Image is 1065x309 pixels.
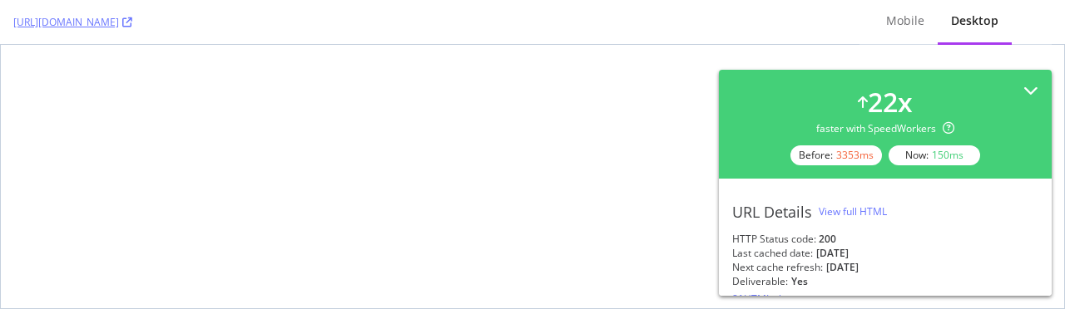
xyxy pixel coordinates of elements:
[816,121,954,135] div: faster with SpeedWorkers
[732,232,1038,246] div: HTTP Status code:
[816,246,849,260] div: [DATE]
[13,15,132,29] a: [URL][DOMAIN_NAME]
[732,203,812,221] div: URL Details
[819,199,887,225] button: View full HTML
[1,45,1064,308] iframe: To enrich screen reader interactions, please activate Accessibility in Grammarly extension settings
[819,232,836,246] strong: 200
[732,260,823,274] div: Next cache refresh:
[732,288,813,308] button: 81HTML changes
[732,246,813,260] div: Last cached date:
[886,12,924,29] div: Mobile
[868,83,913,121] div: 22 x
[951,12,998,29] div: Desktop
[836,148,874,162] div: 3353 ms
[732,292,813,306] div: 81 HTML changes
[889,145,980,165] div: Now:
[932,148,963,162] div: 150 ms
[732,274,788,288] div: Deliverable:
[826,260,859,274] div: [DATE]
[790,145,882,165] div: Before:
[819,204,887,218] div: View full HTML
[791,274,808,288] div: Yes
